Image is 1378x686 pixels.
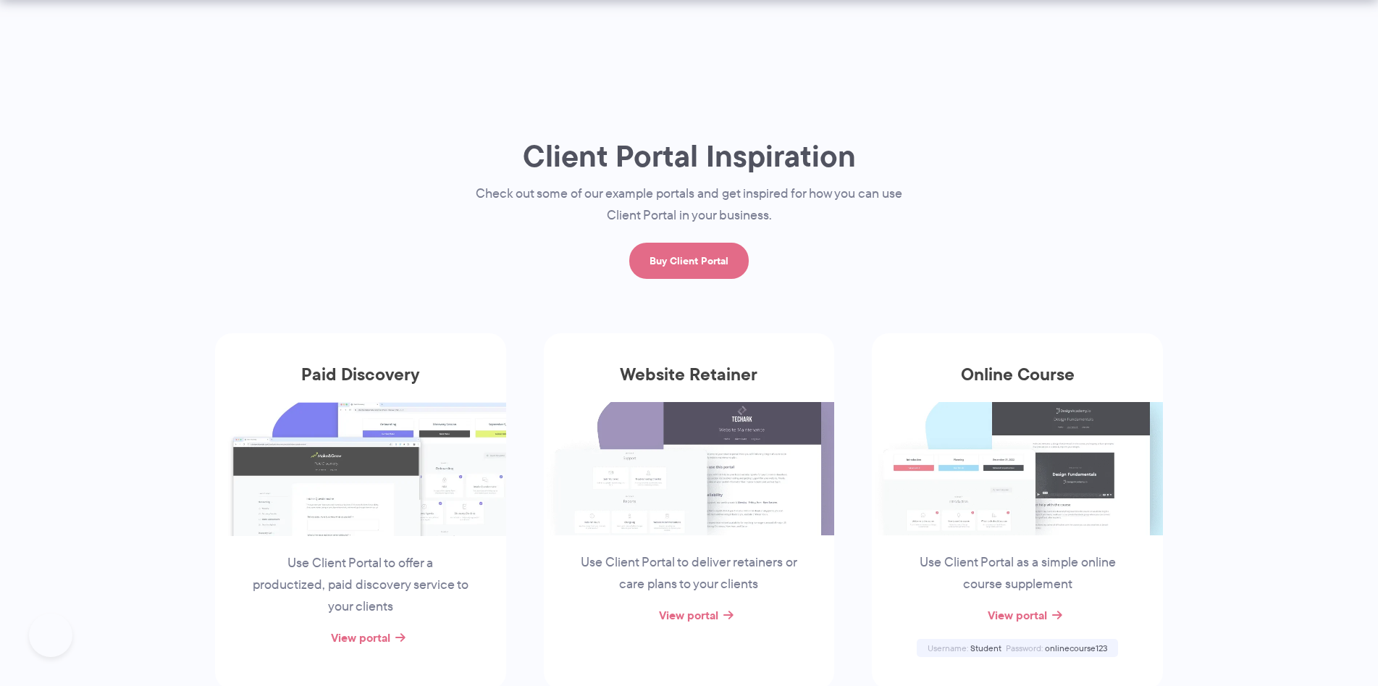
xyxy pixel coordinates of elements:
[1006,642,1043,654] span: Password
[988,606,1047,624] a: View portal
[447,137,932,175] h1: Client Portal Inspiration
[872,364,1163,402] h3: Online Course
[907,552,1127,595] p: Use Client Portal as a simple online course supplement
[970,642,1001,654] span: Student
[579,552,799,595] p: Use Client Portal to deliver retainers or care plans to your clients
[544,364,835,402] h3: Website Retainer
[331,629,390,646] a: View portal
[629,243,749,279] a: Buy Client Portal
[1045,642,1107,654] span: onlinecourse123
[215,364,506,402] h3: Paid Discovery
[447,183,932,227] p: Check out some of our example portals and get inspired for how you can use Client Portal in your ...
[659,606,718,624] a: View portal
[251,553,471,618] p: Use Client Portal to offer a productized, paid discovery service to your clients
[928,642,968,654] span: Username
[29,614,72,657] iframe: Toggle Customer Support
